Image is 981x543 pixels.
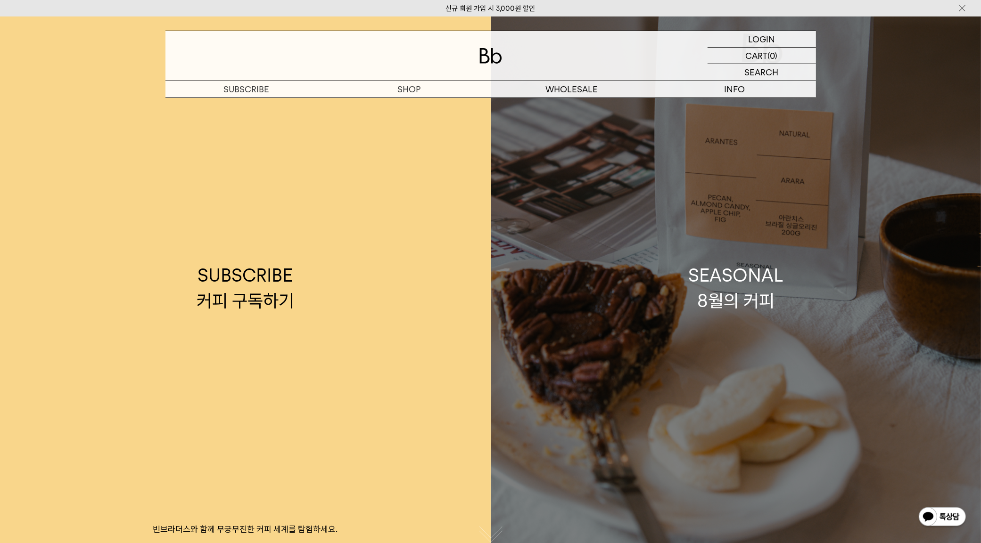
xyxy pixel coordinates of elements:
p: (0) [768,48,778,64]
div: SUBSCRIBE 커피 구독하기 [197,263,294,313]
a: SHOP [328,81,491,97]
a: CART (0) [708,48,816,64]
img: 카카오톡 채널 1:1 채팅 버튼 [918,506,967,529]
div: SEASONAL 8월의 커피 [688,263,783,313]
p: LOGIN [748,31,775,47]
a: 신규 회원 가입 시 3,000원 할인 [446,4,536,13]
p: CART [746,48,768,64]
img: 로고 [479,48,502,64]
a: SUBSCRIBE [165,81,328,97]
p: INFO [653,81,816,97]
p: SEARCH [745,64,779,81]
p: WHOLESALE [491,81,653,97]
a: LOGIN [708,31,816,48]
